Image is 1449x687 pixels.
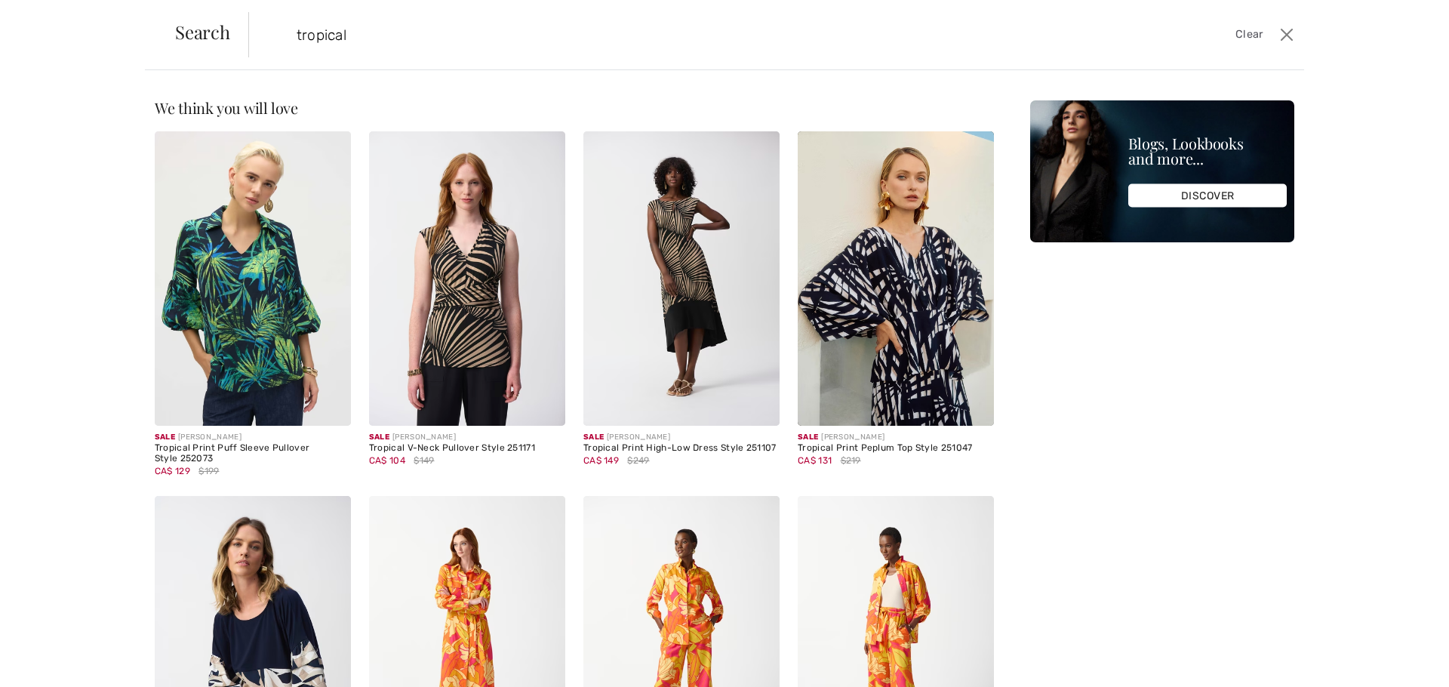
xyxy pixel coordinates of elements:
div: [PERSON_NAME] [798,432,994,443]
div: Tropical Print High-Low Dress Style 251107 [583,443,780,454]
span: CA$ 129 [155,466,190,476]
img: Tropical Print Puff Sleeve Pullover Style 252073. Midnight Blue/Multi [155,131,351,426]
div: [PERSON_NAME] [369,432,565,443]
span: $199 [198,464,219,478]
span: CA$ 149 [583,455,619,466]
span: Sale [798,433,818,442]
input: TYPE TO SEARCH [285,12,1028,57]
span: CA$ 104 [369,455,405,466]
img: Tropical Print Peplum Top Style 251047. Black/Multi [798,131,994,426]
div: [PERSON_NAME] [583,432,780,443]
div: DISCOVER [1128,184,1287,208]
span: $219 [841,454,861,467]
span: Sale [155,433,175,442]
span: CA$ 131 [798,455,832,466]
span: Search [175,23,230,41]
span: Chat [33,11,64,24]
span: $149 [414,454,434,467]
img: Tropical V-Neck Pullover Style 251171. Black/dune [369,131,565,426]
div: Blogs, Lookbooks and more... [1128,136,1287,166]
img: Blogs, Lookbooks and more... [1030,100,1294,242]
button: Close [1275,23,1298,47]
span: We think you will love [155,97,298,118]
img: Tropical Print High-Low Dress Style 251107. Black/dune [583,131,780,426]
div: Tropical Print Peplum Top Style 251047 [798,443,994,454]
div: [PERSON_NAME] [155,432,351,443]
span: $249 [627,454,649,467]
span: Sale [583,433,604,442]
div: Tropical V-Neck Pullover Style 251171 [369,443,565,454]
span: Sale [369,433,389,442]
span: Clear [1235,26,1263,43]
div: Tropical Print Puff Sleeve Pullover Style 252073 [155,443,351,464]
